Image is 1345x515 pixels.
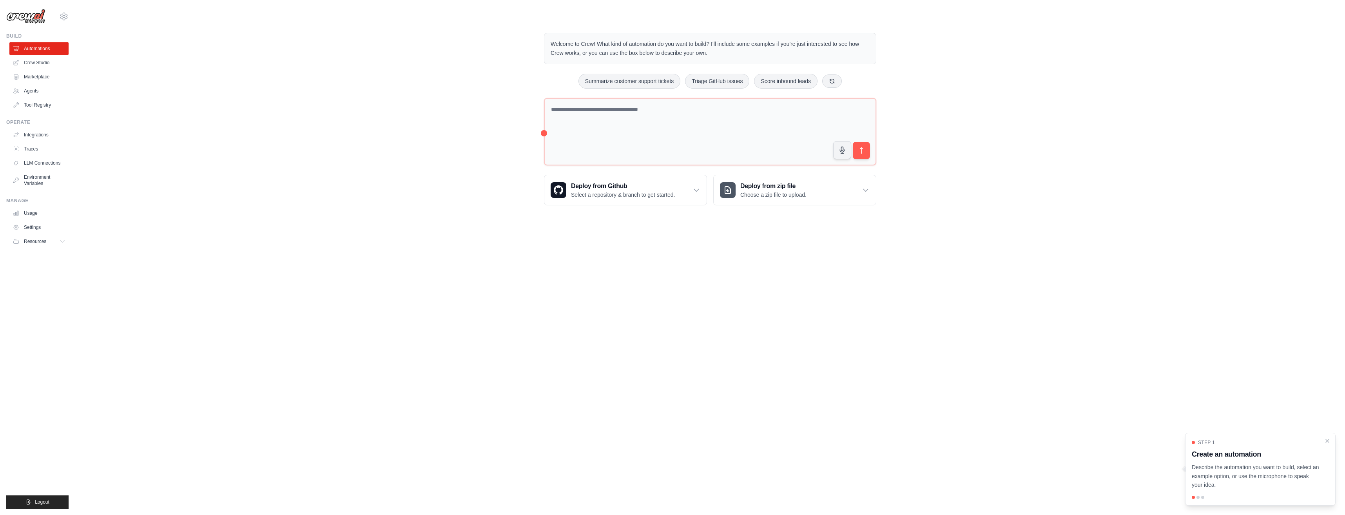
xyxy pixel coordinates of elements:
[571,191,675,199] p: Select a repository & branch to get started.
[9,235,69,248] button: Resources
[6,33,69,39] div: Build
[9,207,69,219] a: Usage
[685,74,749,89] button: Triage GitHub issues
[9,129,69,141] a: Integrations
[754,74,818,89] button: Score inbound leads
[9,171,69,190] a: Environment Variables
[6,9,45,24] img: Logo
[578,74,680,89] button: Summarize customer support tickets
[9,85,69,97] a: Agents
[9,99,69,111] a: Tool Registry
[35,499,49,505] span: Logout
[9,157,69,169] a: LLM Connections
[24,238,46,245] span: Resources
[6,119,69,125] div: Operate
[9,71,69,83] a: Marketplace
[551,40,870,58] p: Welcome to Crew! What kind of automation do you want to build? I'll include some examples if you'...
[9,56,69,69] a: Crew Studio
[6,198,69,204] div: Manage
[9,143,69,155] a: Traces
[1198,439,1215,446] span: Step 1
[1192,449,1320,460] h3: Create an automation
[571,181,675,191] h3: Deploy from Github
[9,42,69,55] a: Automations
[1192,463,1320,490] p: Describe the automation you want to build, select an example option, or use the microphone to spe...
[9,221,69,234] a: Settings
[740,181,807,191] h3: Deploy from zip file
[6,495,69,509] button: Logout
[1324,438,1330,444] button: Close walkthrough
[740,191,807,199] p: Choose a zip file to upload.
